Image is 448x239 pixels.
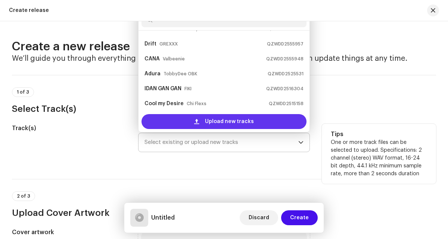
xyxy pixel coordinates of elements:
strong: IDAN GAN GAN [144,83,181,95]
p: One or more track files can be selected to upload. Specifications: 2 channel (stereo) WAV format,... [331,139,427,178]
h5: Cover artwork [12,228,126,237]
h3: Upload Cover Artwork [12,207,436,219]
h5: Untitled [151,213,175,222]
li: IDAN GAN GAN [141,81,306,96]
small: QZWDD2515158 [269,100,304,107]
strong: Drift [144,38,156,50]
strong: CANA [144,53,160,65]
li: CANA [141,51,306,66]
strong: Cool my Desire [144,98,184,110]
h3: Select Track(s) [12,103,436,115]
li: Adura [141,66,306,81]
span: Create [290,210,309,225]
small: QZWDD2516304 [266,85,304,92]
li: Drift [141,37,306,51]
small: Valbeenie [163,55,185,63]
h4: We’ll guide you through everything — from track selection to final metadata. You can update thing... [12,54,436,63]
small: QZWDD2525531 [268,70,304,78]
small: Chi Flexs [187,100,206,107]
div: dropdown trigger [298,133,304,152]
h2: Create a new release [12,39,436,54]
small: FIKI [184,85,192,92]
small: QZWDD2555957 [267,40,304,48]
small: QZWDD2555948 [266,55,304,63]
strong: Adura [144,68,161,80]
span: Select existing or upload new tracks [144,133,298,152]
h5: Track(s) [12,124,126,133]
button: Discard [240,210,278,225]
span: Discard [249,210,269,225]
small: TobbyDee OBK [164,70,197,78]
button: Create [281,210,318,225]
span: Upload new tracks [205,114,254,129]
small: GREXXX [159,40,178,48]
h5: Tips [331,130,427,139]
li: Cool my Desire [141,96,306,111]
